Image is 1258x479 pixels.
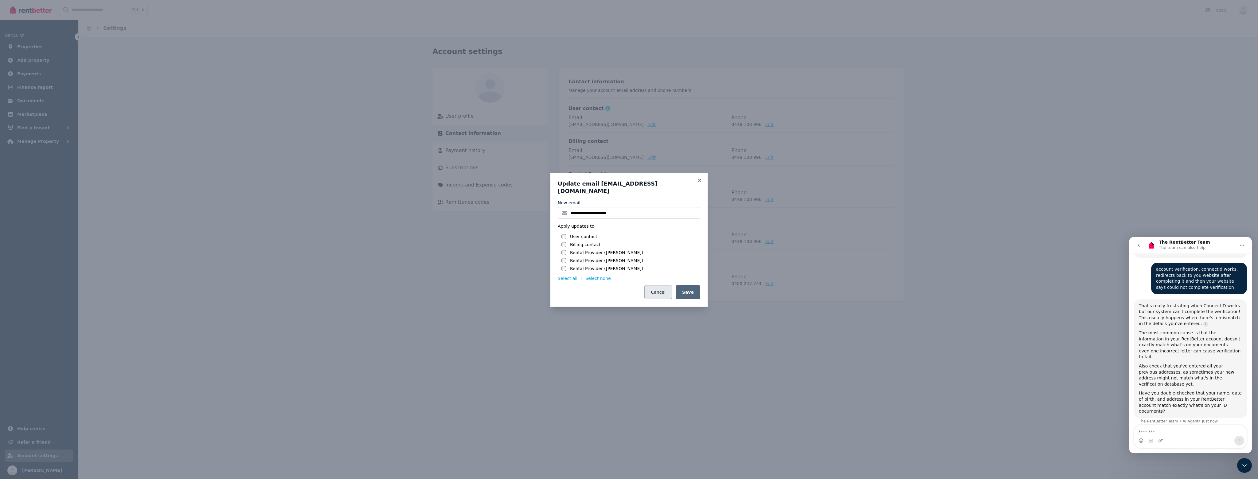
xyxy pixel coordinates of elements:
[558,275,577,281] button: Select all
[585,275,611,281] button: Select none
[570,257,643,264] label: Rental Provider ([PERSON_NAME])
[676,285,700,299] button: Save
[1237,458,1252,473] iframe: Intercom live chat
[1129,237,1252,453] iframe: Intercom live chat
[558,223,594,229] span: Apply updates to
[570,249,643,256] label: Rental Provider ([PERSON_NAME])
[570,265,643,272] label: Rental Provider ([PERSON_NAME])
[558,180,700,195] h3: Update email [EMAIL_ADDRESS][DOMAIN_NAME]
[558,200,580,206] label: New email
[644,285,672,299] button: Cancel
[570,241,601,248] label: Billing contact
[570,234,597,240] label: User contact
